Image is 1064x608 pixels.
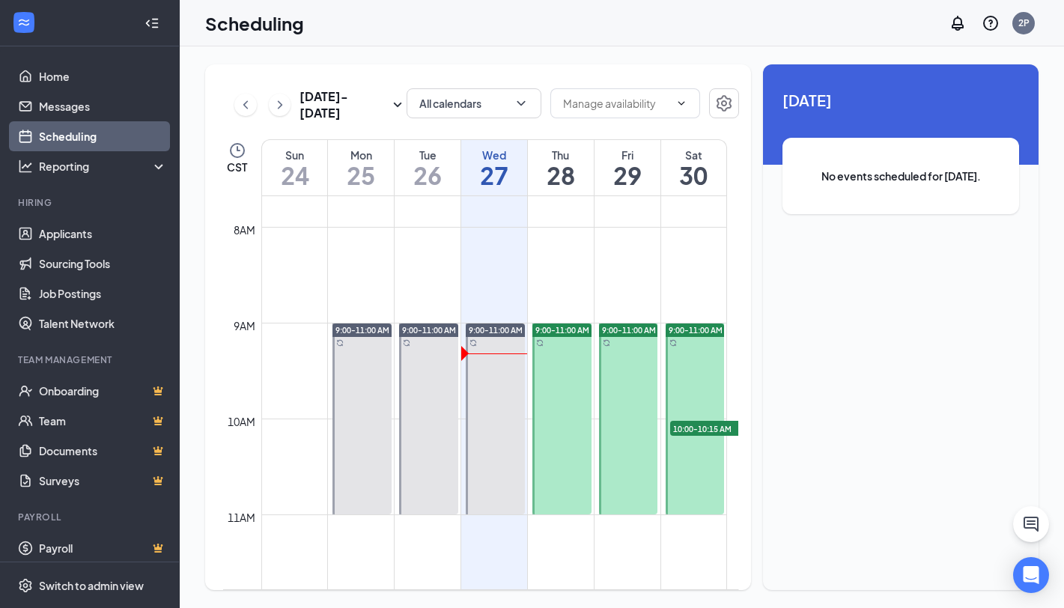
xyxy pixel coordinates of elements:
[18,353,164,366] div: Team Management
[39,219,167,249] a: Applicants
[461,148,527,162] div: Wed
[39,308,167,338] a: Talent Network
[395,148,460,162] div: Tue
[18,511,164,523] div: Payroll
[661,162,726,188] h1: 30
[514,96,529,111] svg: ChevronDown
[661,148,726,162] div: Sat
[389,96,407,114] svg: SmallChevronDown
[536,339,544,347] svg: Sync
[39,159,168,174] div: Reporting
[39,436,167,466] a: DocumentsCrown
[669,325,723,335] span: 9:00-11:00 AM
[39,376,167,406] a: OnboardingCrown
[39,466,167,496] a: SurveysCrown
[528,148,594,162] div: Thu
[18,159,33,174] svg: Analysis
[595,162,660,188] h1: 29
[709,88,739,121] a: Settings
[269,94,291,116] button: ChevronRight
[469,339,477,347] svg: Sync
[227,159,247,174] span: CST
[39,533,167,563] a: PayrollCrown
[39,406,167,436] a: TeamCrown
[675,97,687,109] svg: ChevronDown
[205,10,304,36] h1: Scheduling
[469,325,523,335] span: 9:00-11:00 AM
[262,148,327,162] div: Sun
[1018,16,1030,29] div: 2P
[1013,557,1049,593] div: Open Intercom Messenger
[262,162,327,188] h1: 24
[238,96,253,114] svg: ChevronLeft
[16,15,31,30] svg: WorkstreamLogo
[328,148,394,162] div: Mon
[228,142,246,159] svg: Clock
[709,88,739,118] button: Settings
[528,162,594,188] h1: 28
[812,168,989,184] span: No events scheduled for [DATE].
[225,413,258,430] div: 10am
[949,14,967,32] svg: Notifications
[982,14,1000,32] svg: QuestionInfo
[262,140,327,195] a: August 24, 2025
[39,578,144,593] div: Switch to admin view
[39,279,167,308] a: Job Postings
[595,148,660,162] div: Fri
[402,325,456,335] span: 9:00-11:00 AM
[461,162,527,188] h1: 27
[300,88,389,121] h3: [DATE] - [DATE]
[1013,506,1049,542] button: ChatActive
[407,88,541,118] button: All calendarsChevronDown
[403,339,410,347] svg: Sync
[18,578,33,593] svg: Settings
[231,222,258,238] div: 8am
[670,421,745,436] span: 10:00-10:15 AM
[234,94,257,116] button: ChevronLeft
[18,196,164,209] div: Hiring
[273,96,288,114] svg: ChevronRight
[225,509,258,526] div: 11am
[715,94,733,112] svg: Settings
[336,339,344,347] svg: Sync
[603,339,610,347] svg: Sync
[595,140,660,195] a: August 29, 2025
[395,162,460,188] h1: 26
[461,140,527,195] a: August 27, 2025
[535,325,589,335] span: 9:00-11:00 AM
[39,91,167,121] a: Messages
[782,88,1019,112] span: [DATE]
[669,339,677,347] svg: Sync
[328,140,394,195] a: August 25, 2025
[1022,515,1040,533] svg: ChatActive
[528,140,594,195] a: August 28, 2025
[145,16,159,31] svg: Collapse
[335,325,389,335] span: 9:00-11:00 AM
[39,121,167,151] a: Scheduling
[39,61,167,91] a: Home
[231,317,258,334] div: 9am
[395,140,460,195] a: August 26, 2025
[328,162,394,188] h1: 25
[39,249,167,279] a: Sourcing Tools
[563,95,669,112] input: Manage availability
[661,140,726,195] a: August 30, 2025
[602,325,656,335] span: 9:00-11:00 AM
